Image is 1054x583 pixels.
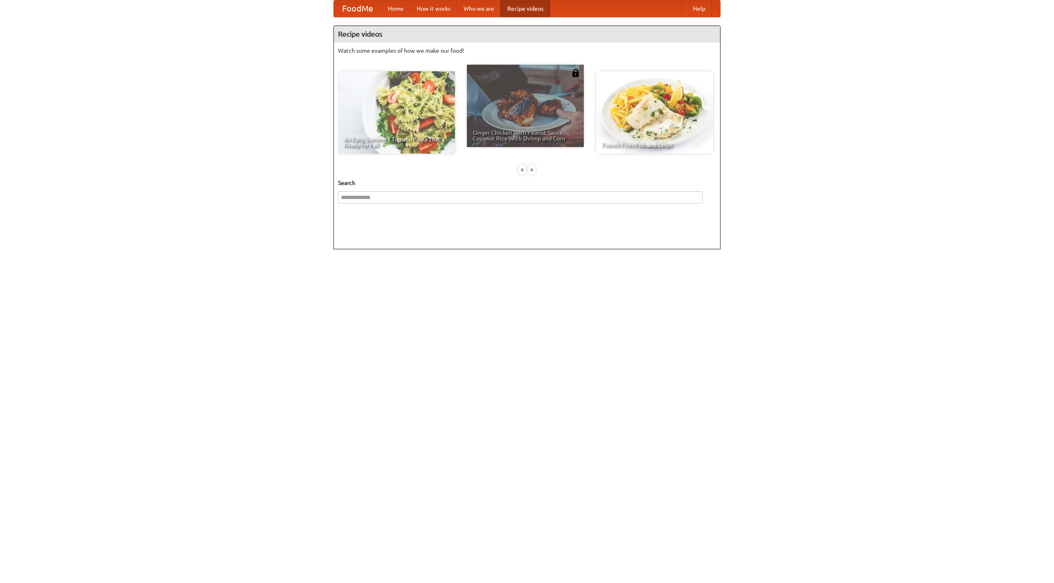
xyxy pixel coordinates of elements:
[571,69,580,77] img: 483408.png
[334,0,381,17] a: FoodMe
[596,71,713,154] a: French Fries Fish and Chips
[518,164,526,175] div: «
[602,142,707,148] span: French Fries Fish and Chips
[457,0,501,17] a: Who we are
[338,179,716,187] h5: Search
[334,26,720,42] h4: Recipe videos
[528,164,536,175] div: »
[344,136,449,148] span: An Easy, Summery Tomato Pasta That's Ready for Fall
[338,71,455,154] a: An Easy, Summery Tomato Pasta That's Ready for Fall
[381,0,410,17] a: Home
[410,0,457,17] a: How it works
[338,47,716,55] p: Watch some examples of how we make our food!
[686,0,712,17] a: Help
[501,0,550,17] a: Recipe videos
